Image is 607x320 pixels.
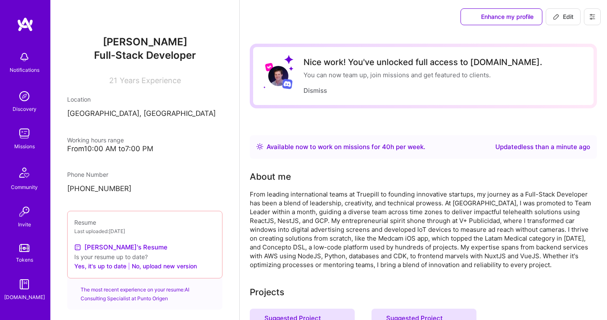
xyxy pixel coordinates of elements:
img: guide book [16,276,33,293]
p: [GEOGRAPHIC_DATA], [GEOGRAPHIC_DATA] [67,109,222,119]
div: Available now to work on missions for h per week . [267,142,425,152]
i: icon SuggestedTeams [469,14,476,21]
div: From leading international teams at Truepill to founding innovative startups, my journey as a Ful... [250,190,597,269]
button: No, upload new version [132,261,197,271]
img: discovery [16,88,33,105]
img: Resume [74,244,81,251]
span: Full-Stack Developer [94,49,196,61]
span: Phone Number [67,171,108,178]
div: From 10:00 AM to 7:00 PM [67,144,222,153]
img: teamwork [16,125,33,142]
img: bell [16,49,33,66]
span: 40 [382,143,390,151]
img: Availability [256,143,263,150]
div: The most recent experience on your resume: AI Consulting Specialist at Punto Origen [67,273,222,310]
button: Yes, it's up to date [74,261,126,271]
div: Location [67,95,222,104]
div: Tokens [16,255,33,264]
div: Updated less than a minute ago [495,142,590,152]
span: Working hours range [67,136,124,144]
i: icon Close [209,242,215,248]
img: User Avatar [268,66,288,86]
a: [PERSON_NAME]'s Resume [74,242,167,252]
img: Invite [16,203,33,220]
img: tokens [19,244,29,252]
span: Enhance my profile [469,13,534,21]
button: Edit [546,8,581,25]
div: Is your resume up to date? [74,252,215,261]
div: Notifications [10,66,39,74]
img: logo [17,17,34,32]
div: Projects [250,286,284,299]
div: About me [250,170,291,183]
div: [DOMAIN_NAME] [4,293,45,302]
div: Discovery [13,105,37,113]
img: Discord logo [282,79,293,89]
img: Community [14,163,34,183]
span: | [128,262,130,270]
span: Edit [553,13,573,21]
div: You can now team up, join missions and get featured to clients. [303,71,542,79]
span: Years Experience [120,76,181,85]
span: [PERSON_NAME] [67,36,222,48]
span: Resume [74,219,96,226]
i: icon SuggestedTeams [74,285,77,290]
span: 21 [109,76,117,85]
p: [PHONE_NUMBER] [67,184,222,194]
div: Community [11,183,38,191]
button: Enhance my profile [460,8,542,25]
div: Nice work! You've unlocked full access to [DOMAIN_NAME]. [303,57,542,67]
div: Last uploaded: [DATE] [74,227,215,236]
div: Missions [14,142,35,151]
div: Invite [18,220,31,229]
img: Lyft logo [265,63,274,71]
button: Dismiss [303,86,327,95]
